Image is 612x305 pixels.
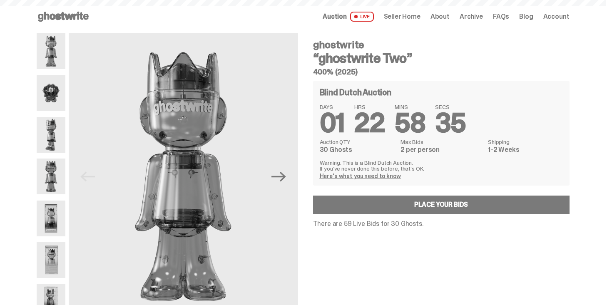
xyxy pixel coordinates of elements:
span: 22 [354,106,385,140]
dt: Auction QTY [320,139,396,145]
h4: Blind Dutch Auction [320,88,391,97]
a: Here's what you need to know [320,172,401,180]
dd: 2 per person [401,146,483,153]
h5: 400% (2025) [313,68,570,76]
p: Warning: This is a Blind Dutch Auction. If you’ve never done this before, that’s OK. [320,160,563,171]
img: ghostwrite_Two_1.png [37,33,65,69]
img: ghostwrite_Two_14.png [37,201,65,236]
h4: ghostwrite [313,40,570,50]
span: MINS [395,104,425,110]
img: ghostwrite_Two_2.png [37,117,65,153]
a: Blog [519,13,533,20]
a: About [430,13,450,20]
a: Place your Bids [313,196,570,214]
dt: Max Bids [401,139,483,145]
a: Account [543,13,570,20]
img: ghostwrite_Two_8.png [37,159,65,194]
span: HRS [354,104,385,110]
a: Seller Home [384,13,420,20]
p: There are 59 Live Bids for 30 Ghosts. [313,221,570,227]
span: DAYS [320,104,345,110]
h3: “ghostwrite Two” [313,52,570,65]
img: ghostwrite_Two_13.png [37,75,65,111]
span: 01 [320,106,345,140]
a: Archive [460,13,483,20]
span: 35 [435,106,466,140]
span: LIVE [350,12,374,22]
button: Next [270,167,288,186]
a: FAQs [493,13,509,20]
dd: 30 Ghosts [320,146,396,153]
dd: 1-2 Weeks [488,146,562,153]
dt: Shipping [488,139,562,145]
img: ghostwrite_Two_17.png [37,242,65,278]
span: Auction [323,13,347,20]
span: 58 [395,106,425,140]
a: Auction LIVE [323,12,373,22]
span: SECS [435,104,466,110]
